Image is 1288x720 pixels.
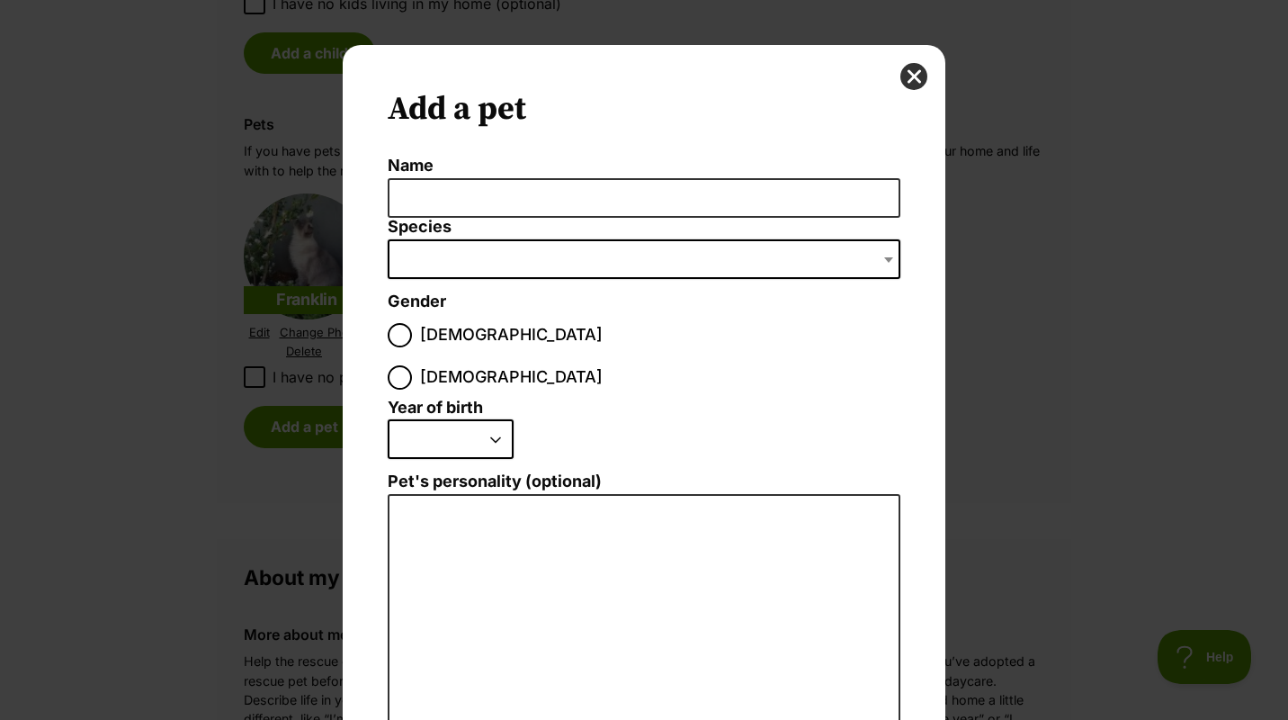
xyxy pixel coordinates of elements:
button: close [900,63,927,90]
label: Name [388,157,900,175]
h2: Add a pet [388,90,900,130]
span: [DEMOGRAPHIC_DATA] [420,365,603,390]
label: Year of birth [388,399,483,418]
label: Gender [388,292,446,311]
label: Pet's personality (optional) [388,472,900,491]
label: Species [388,218,900,237]
span: [DEMOGRAPHIC_DATA] [420,323,603,347]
